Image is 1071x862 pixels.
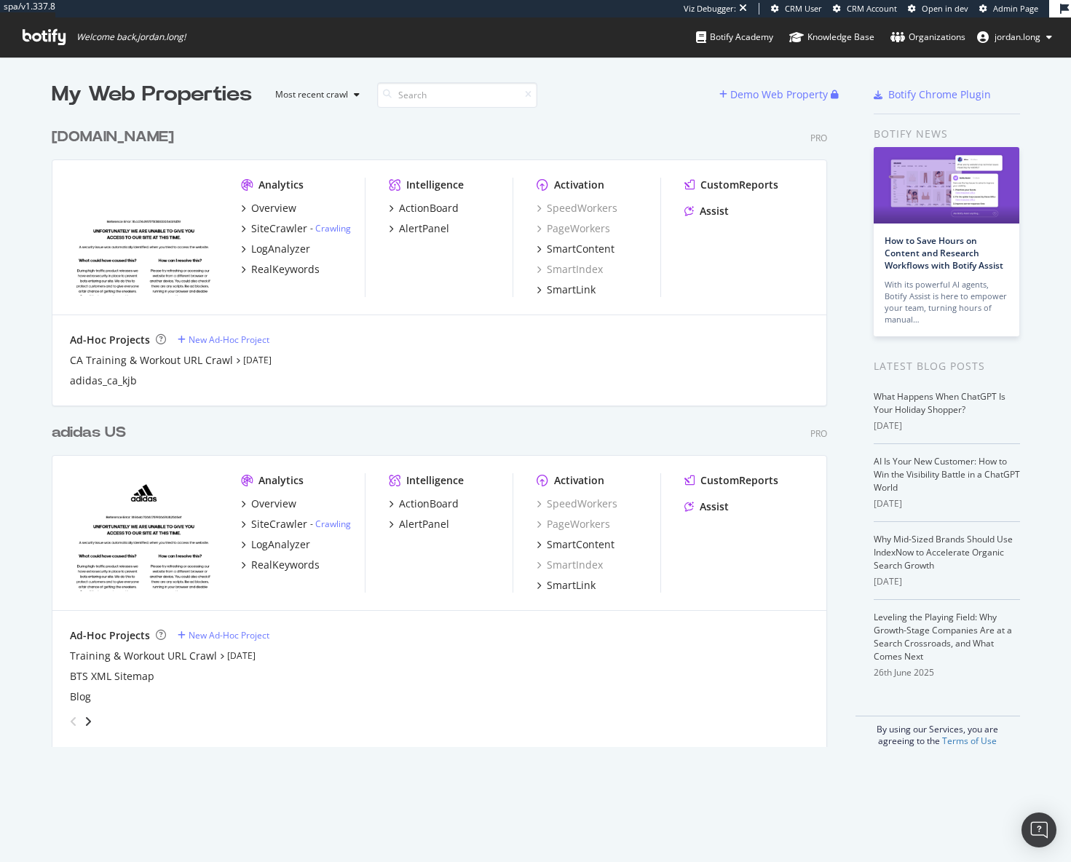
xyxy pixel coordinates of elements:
a: SiteCrawler- Crawling [241,517,351,531]
span: Admin Page [993,3,1038,14]
div: SmartLink [547,578,596,593]
a: adidas US [52,422,132,443]
div: Most recent crawl [275,90,348,99]
img: How to Save Hours on Content and Research Workflows with Botify Assist [874,147,1019,224]
a: PageWorkers [537,517,610,531]
div: SmartLink [547,282,596,297]
a: Crawling [315,222,351,234]
a: Organizations [890,17,965,57]
div: My Web Properties [52,80,252,109]
div: Training & Workout URL Crawl [70,649,217,663]
a: SpeedWorkers [537,497,617,511]
div: BTS XML Sitemap [70,669,154,684]
div: SiteCrawler [251,517,307,531]
div: ActionBoard [399,201,459,215]
div: Activation [554,178,604,192]
div: Overview [251,201,296,215]
div: New Ad-Hoc Project [189,629,269,641]
div: - [310,518,351,530]
a: SiteCrawler- Crawling [241,221,351,236]
div: Latest Blog Posts [874,358,1020,374]
div: New Ad-Hoc Project [189,333,269,346]
a: RealKeywords [241,558,320,572]
a: New Ad-Hoc Project [178,629,269,641]
div: angle-right [83,714,93,729]
a: SmartIndex [537,262,603,277]
div: [DATE] [874,419,1020,432]
a: Admin Page [979,3,1038,15]
div: [DOMAIN_NAME] [52,127,174,148]
div: Ad-Hoc Projects [70,628,150,643]
a: [DATE] [227,649,256,662]
a: ActionBoard [389,497,459,511]
a: PageWorkers [537,221,610,236]
input: Search [377,82,537,108]
div: Botify Academy [696,30,773,44]
a: adidas_ca_kjb [70,373,137,388]
a: What Happens When ChatGPT Is Your Holiday Shopper? [874,390,1005,416]
div: - [310,222,351,234]
img: adidas.ca [70,178,218,296]
a: RealKeywords [241,262,320,277]
div: AlertPanel [399,517,449,531]
a: SmartContent [537,242,614,256]
a: Why Mid-Sized Brands Should Use IndexNow to Accelerate Organic Search Growth [874,533,1013,572]
a: CRM User [771,3,822,15]
span: Welcome back, jordan.long ! [76,31,186,43]
button: Most recent crawl [264,83,365,106]
a: AlertPanel [389,517,449,531]
a: SmartLink [537,282,596,297]
a: CustomReports [684,473,778,488]
a: LogAnalyzer [241,537,310,552]
a: Assist [684,499,729,514]
a: SmartContent [537,537,614,552]
a: Leveling the Playing Field: Why Growth-Stage Companies Are at a Search Crossroads, and What Comes... [874,611,1012,663]
a: Knowledge Base [789,17,874,57]
div: Viz Debugger: [684,3,736,15]
div: By using our Services, you are agreeing to the [855,716,1020,747]
a: Demo Web Property [719,88,831,100]
a: Terms of Use [942,735,997,747]
div: LogAnalyzer [251,537,310,552]
a: SpeedWorkers [537,201,617,215]
a: Assist [684,204,729,218]
a: Overview [241,497,296,511]
a: SmartIndex [537,558,603,572]
div: adidas US [52,422,126,443]
a: Botify Chrome Plugin [874,87,991,102]
span: jordan.long [995,31,1040,43]
a: AI Is Your New Customer: How to Win the Visibility Battle in a ChatGPT World [874,455,1020,494]
a: CRM Account [833,3,897,15]
div: Overview [251,497,296,511]
div: 26th June 2025 [874,666,1020,679]
a: Open in dev [908,3,968,15]
span: Open in dev [922,3,968,14]
div: Botify news [874,126,1020,142]
a: [DATE] [243,354,272,366]
div: [DATE] [874,575,1020,588]
div: [DATE] [874,497,1020,510]
div: SmartContent [547,242,614,256]
div: CustomReports [700,178,778,192]
div: Analytics [258,178,304,192]
a: SmartLink [537,578,596,593]
div: angle-left [64,710,83,733]
div: RealKeywords [251,558,320,572]
a: CA Training & Workout URL Crawl [70,353,233,368]
div: Activation [554,473,604,488]
a: CustomReports [684,178,778,192]
a: Blog [70,689,91,704]
a: AlertPanel [389,221,449,236]
div: SmartContent [547,537,614,552]
div: RealKeywords [251,262,320,277]
a: LogAnalyzer [241,242,310,256]
img: adidas.com/us [70,473,218,591]
a: Overview [241,201,296,215]
div: AlertPanel [399,221,449,236]
a: Botify Academy [696,17,773,57]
